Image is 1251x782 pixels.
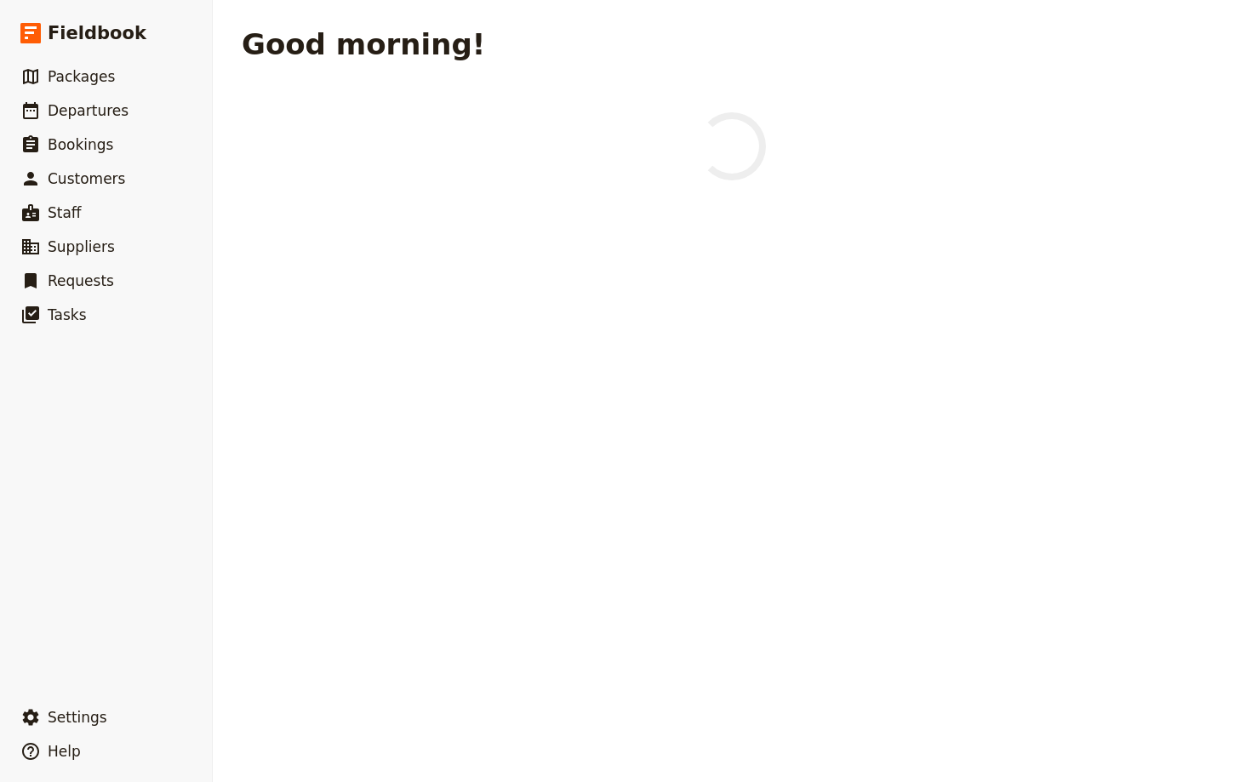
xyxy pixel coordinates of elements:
[48,272,114,289] span: Requests
[48,709,107,726] span: Settings
[48,306,87,323] span: Tasks
[48,238,115,255] span: Suppliers
[48,743,81,760] span: Help
[242,27,485,61] h1: Good morning!
[48,170,125,187] span: Customers
[48,102,129,119] span: Departures
[48,136,113,153] span: Bookings
[48,68,115,85] span: Packages
[48,204,82,221] span: Staff
[48,20,146,46] span: Fieldbook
